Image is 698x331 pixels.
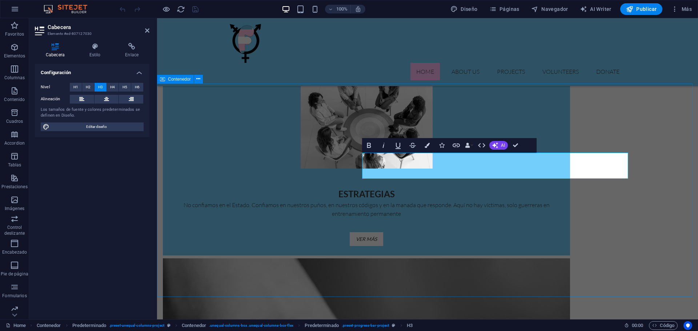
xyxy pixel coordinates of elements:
[435,138,449,153] button: Icons
[5,206,24,211] p: Imágenes
[449,138,463,153] button: Link
[5,31,24,37] p: Favoritos
[41,122,144,131] button: Editar diseño
[98,83,103,92] span: H3
[464,138,474,153] button: Data Bindings
[489,5,520,13] span: Páginas
[114,43,149,58] h4: Enlace
[620,3,663,15] button: Publicar
[95,83,107,92] button: H3
[73,83,78,92] span: H1
[577,3,614,15] button: AI Writer
[52,122,141,131] span: Editar diseño
[2,249,27,255] p: Encabezado
[4,75,25,81] p: Columnas
[486,3,522,15] button: Páginas
[391,138,405,153] button: Underline (Ctrl+U)
[48,24,149,31] h2: Cabecera
[509,138,522,153] button: Confirm (Ctrl+⏎)
[362,138,376,153] button: Bold (Ctrl+B)
[448,3,481,15] div: Diseño (Ctrl+Alt+Y)
[70,83,82,92] button: H1
[668,3,695,15] button: Más
[135,83,140,92] span: H6
[1,184,27,190] p: Prestaciones
[489,141,508,150] button: AI
[392,323,395,327] i: Este elemento es un preajuste personalizable
[86,83,91,92] span: H2
[649,321,678,330] button: Código
[167,323,171,327] i: Este elemento es un preajuste personalizable
[4,140,25,146] p: Accordion
[119,83,131,92] button: H5
[671,5,692,13] span: Más
[2,293,27,299] p: Formularios
[209,321,293,330] span: . unequal-columns-box .unequal-columns-box-flex
[528,3,571,15] button: Navegador
[1,271,28,277] p: Pie de página
[632,321,643,330] span: 00 00
[131,83,143,92] button: H6
[123,83,127,92] span: H5
[6,118,23,124] p: Cuadros
[637,323,638,328] span: :
[420,138,434,153] button: Colors
[37,321,413,330] nav: breadcrumb
[342,321,389,330] span: . preset-progress-bar-project
[109,321,164,330] span: . preset-unequal-columns-project
[176,5,185,13] button: reload
[580,5,611,13] span: AI Writer
[407,321,413,330] span: Haz clic para seleccionar y doble clic para editar
[110,83,115,92] span: H4
[182,321,206,330] span: Haz clic para seleccionar y doble clic para editar
[82,83,94,92] button: H2
[336,5,348,13] h6: 100%
[448,3,481,15] button: Diseño
[41,83,70,92] label: Nivel
[8,162,21,168] p: Tablas
[624,321,643,330] h6: Tiempo de la sesión
[72,321,106,330] span: Haz clic para seleccionar y doble clic para editar
[501,143,505,148] span: AI
[683,321,692,330] button: Usercentrics
[305,321,338,330] span: Haz clic para seleccionar y doble clic para editar
[41,107,144,119] div: Los tamaños de fuente y colores predeterminados se definen en Diseño.
[177,5,185,13] i: Volver a cargar página
[406,138,420,153] button: Strikethrough
[35,64,149,77] h4: Configuración
[35,43,79,58] h4: Cabecera
[37,321,61,330] span: Haz clic para seleccionar y doble clic para editar
[42,5,96,13] img: Editor Logo
[450,5,478,13] span: Diseño
[162,5,171,13] button: Haz clic para salir del modo de previsualización y seguir editando
[48,31,135,37] h3: Elemento #ed-807127030
[652,321,674,330] span: Código
[41,95,70,104] label: Alineación
[626,5,657,13] span: Publicar
[6,321,26,330] a: Haz clic para cancelar la selección y doble clic para abrir páginas
[355,6,361,12] i: Al redimensionar, ajustar el nivel de zoom automáticamente para ajustarse al dispositivo elegido.
[475,138,489,153] button: HTML
[79,43,115,58] h4: Estilo
[168,77,191,81] span: Contenedor
[4,97,25,102] p: Contenido
[377,138,390,153] button: Italic (Ctrl+I)
[531,5,568,13] span: Navegador
[325,5,351,13] button: 100%
[4,53,25,59] p: Elementos
[107,83,119,92] button: H4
